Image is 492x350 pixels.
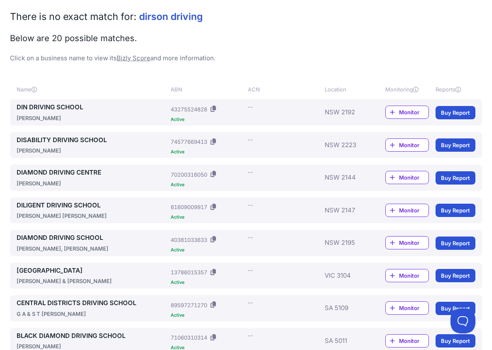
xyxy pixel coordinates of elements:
div: Active [171,280,245,285]
div: -- [248,331,253,340]
span: Below are 20 possible matches. [10,33,137,43]
a: Buy Report [436,171,475,185]
div: Name [17,85,167,94]
a: Buy Report [436,334,475,348]
div: SA 5109 [325,298,379,318]
div: -- [248,298,253,307]
div: -- [248,136,253,144]
div: 89597271270 [171,301,207,309]
span: Monitor [399,271,428,280]
div: VIC 3104 [325,266,379,286]
div: NSW 2147 [325,201,379,220]
div: ABN [171,85,245,94]
div: -- [248,233,253,242]
span: Monitor [399,206,428,214]
div: -- [248,103,253,111]
a: Buy Report [436,237,475,250]
a: DILIGENT DRIVING SCHOOL [17,201,167,210]
div: [PERSON_NAME], [PERSON_NAME] [17,244,167,253]
div: [PERSON_NAME] & [PERSON_NAME] [17,277,167,285]
div: 13786015357 [171,268,207,276]
a: Buy Report [436,204,475,217]
p: Click on a business name to view its and more information. [10,54,482,63]
div: NSW 2192 [325,103,379,122]
a: Buy Report [436,269,475,282]
a: DIAMOND DRIVING CENTRE [17,168,167,177]
div: Location [325,85,379,94]
div: Monitoring [385,85,429,94]
div: 70200316050 [171,170,207,179]
a: Monitor [385,269,429,282]
div: -- [248,168,253,176]
div: [PERSON_NAME] [17,114,167,122]
div: Active [171,345,245,350]
div: Active [171,215,245,219]
span: Monitor [399,108,428,116]
a: Buy Report [436,138,475,152]
a: Buy Report [436,302,475,315]
div: 43275524828 [171,105,207,113]
span: Monitor [399,173,428,182]
a: Monitor [385,334,429,348]
span: dirson driving [139,11,203,22]
div: 74577669413 [171,138,207,146]
div: -- [248,201,253,209]
iframe: Toggle Customer Support [450,308,475,333]
a: Monitor [385,301,429,315]
span: Monitor [399,337,428,345]
div: G A & S T [PERSON_NAME] [17,310,167,318]
div: -- [248,266,253,274]
div: 40381033633 [171,236,207,244]
div: Active [171,150,245,154]
div: [PERSON_NAME] [17,146,167,155]
div: Active [171,313,245,318]
a: [GEOGRAPHIC_DATA] [17,266,167,276]
a: DISABILITY DRIVING SCHOOL [17,136,167,145]
div: 71060310314 [171,333,207,342]
div: Active [171,117,245,122]
a: DIN DRIVING SCHOOL [17,103,167,112]
a: Monitor [385,236,429,249]
div: 61609009917 [171,203,207,211]
a: BLACK DIAMOND DRIVING SCHOOL [17,331,167,341]
div: ACN [248,85,322,94]
a: Monitor [385,138,429,152]
div: [PERSON_NAME] [17,179,167,187]
a: CENTRAL DISTRICTS DRIVING SCHOOL [17,298,167,308]
div: NSW 2195 [325,233,379,253]
a: Monitor [385,171,429,184]
a: DIAMOND DRIVING SCHOOL [17,233,167,243]
div: Active [171,248,245,252]
a: Monitor [385,204,429,217]
a: Bizly Score [117,54,150,62]
div: NSW 2144 [325,168,379,187]
div: Reports [436,85,475,94]
span: Monitor [399,239,428,247]
span: Monitor [399,304,428,312]
div: NSW 2223 [325,136,379,155]
div: [PERSON_NAME] [PERSON_NAME] [17,212,167,220]
a: Monitor [385,106,429,119]
span: There is no exact match for: [10,11,137,22]
a: Buy Report [436,106,475,119]
div: Active [171,182,245,187]
span: Monitor [399,141,428,149]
